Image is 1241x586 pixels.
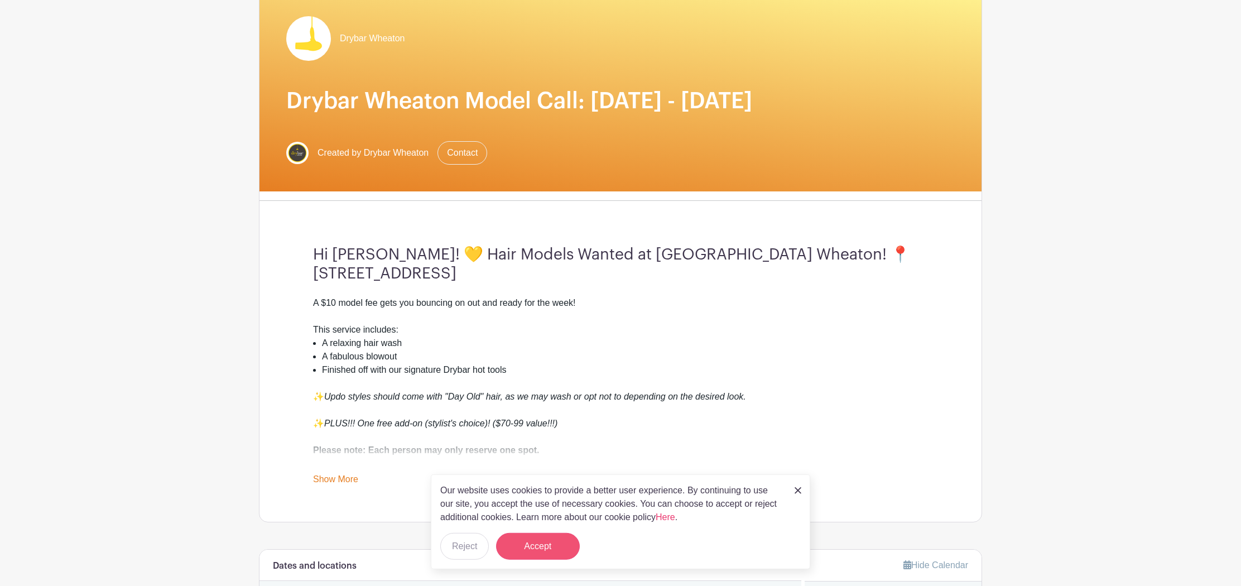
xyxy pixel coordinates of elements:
[324,419,557,428] em: PLUS!!! One free add-on (stylist's choice)! ($70-99 value!!!)
[286,142,309,164] img: DB%20WHEATON_IG%20Profile.jpg
[318,146,429,160] span: Created by Drybar Wheaton
[322,363,928,390] li: Finished off with our signature Drybar hot tools
[313,323,928,337] div: This service includes:
[313,445,539,455] strong: Please note: Each person may only reserve one spot.
[313,474,358,488] a: Show More
[322,337,928,350] li: A relaxing hair wash
[286,88,955,114] h1: Drybar Wheaton Model Call: [DATE] - [DATE]
[313,444,928,497] div: Book quickly—these spots fill up fast! If no appointments are shown, it means they’ve already bee...
[313,246,928,283] h3: Hi [PERSON_NAME]! 💛 Hair Models Wanted at [GEOGRAPHIC_DATA] Wheaton! 📍 [STREET_ADDRESS]
[273,561,357,571] h6: Dates and locations
[313,296,928,323] div: A $10 model fee gets you bouncing on out and ready for the week!
[340,32,405,45] span: Drybar Wheaton
[322,350,928,363] li: A fabulous blowout
[313,390,928,444] div: ✨ ✨
[437,141,487,165] a: Contact
[440,533,489,560] button: Reject
[286,16,331,61] img: drybar%20logo.png
[795,487,801,494] img: close_button-5f87c8562297e5c2d7936805f587ecaba9071eb48480494691a3f1689db116b3.svg
[656,512,675,522] a: Here
[440,484,783,524] p: Our website uses cookies to provide a better user experience. By continuing to use our site, you ...
[324,392,746,401] em: Updo styles should come with "Day Old" hair, as we may wash or opt not to depending on the desire...
[496,533,580,560] button: Accept
[903,560,968,570] a: Hide Calendar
